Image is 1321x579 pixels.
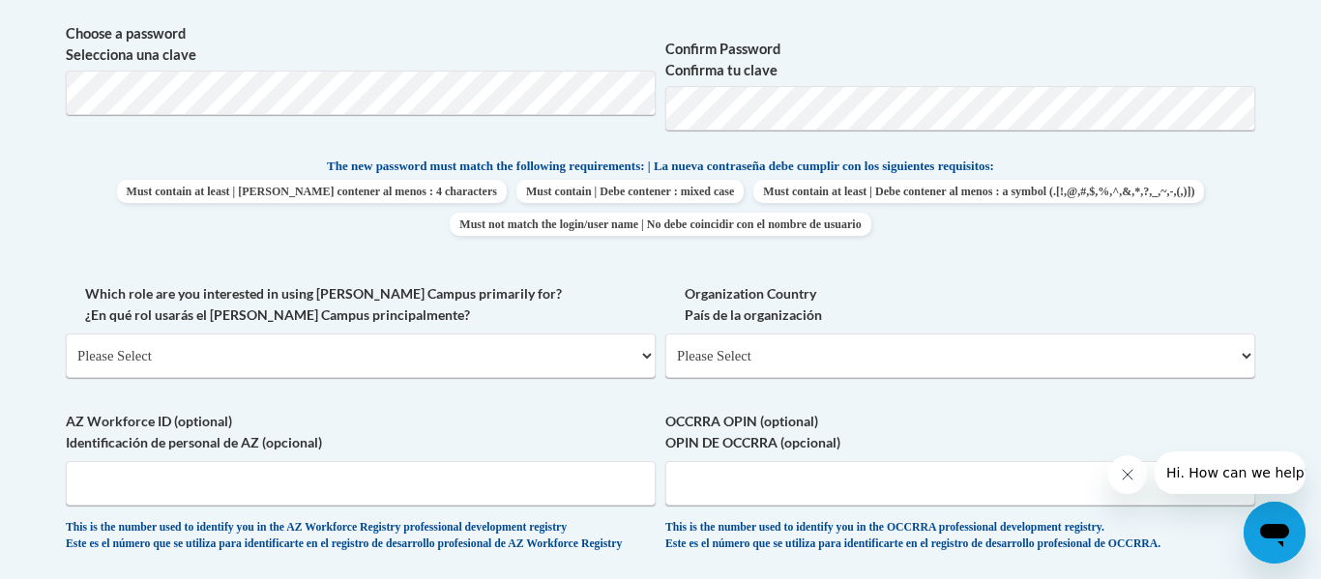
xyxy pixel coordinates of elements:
[1108,455,1147,494] iframe: Close message
[117,180,507,203] span: Must contain at least | [PERSON_NAME] contener al menos : 4 characters
[327,158,994,175] span: The new password must match the following requirements: | La nueva contraseña debe cumplir con lo...
[665,39,1255,81] label: Confirm Password Confirma tu clave
[12,14,157,29] span: Hi. How can we help?
[66,23,656,66] label: Choose a password Selecciona una clave
[66,520,656,552] div: This is the number used to identify you in the AZ Workforce Registry professional development reg...
[665,411,1255,453] label: OCCRRA OPIN (optional) OPIN DE OCCRRA (opcional)
[1155,451,1306,494] iframe: Message from company
[516,180,744,203] span: Must contain | Debe contener : mixed case
[450,213,870,236] span: Must not match the login/user name | No debe coincidir con el nombre de usuario
[1244,502,1306,564] iframe: Button to launch messaging window
[66,283,656,326] label: Which role are you interested in using [PERSON_NAME] Campus primarily for? ¿En qué rol usarás el ...
[66,411,656,453] label: AZ Workforce ID (optional) Identificación de personal de AZ (opcional)
[665,283,1255,326] label: Organization Country País de la organización
[753,180,1204,203] span: Must contain at least | Debe contener al menos : a symbol (.[!,@,#,$,%,^,&,*,?,_,~,-,(,)])
[665,520,1255,552] div: This is the number used to identify you in the OCCRRA professional development registry. Este es ...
